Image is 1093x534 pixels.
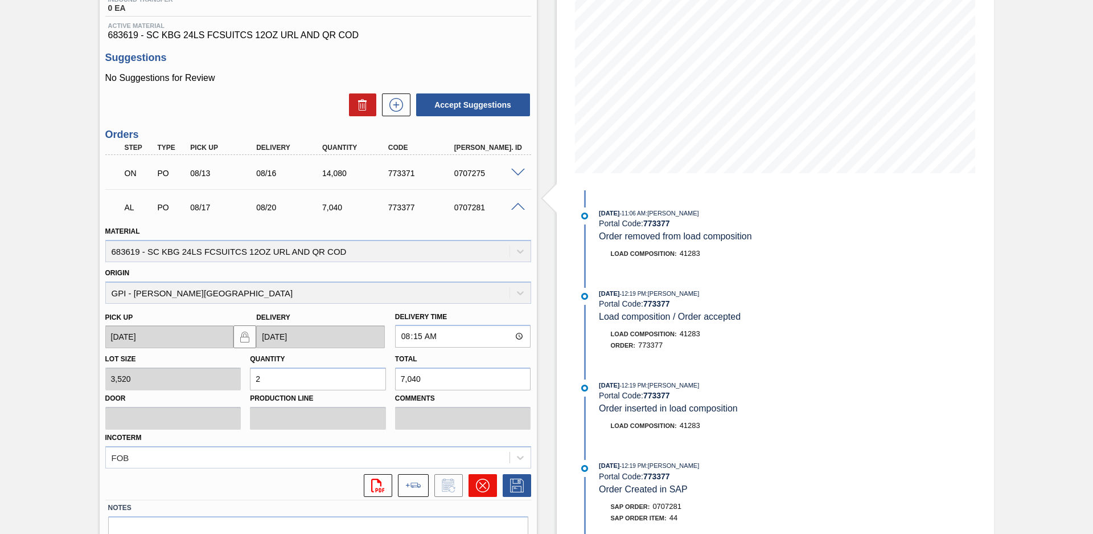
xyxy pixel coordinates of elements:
[253,144,327,152] div: Delivery
[599,231,752,241] span: Order removed from load composition
[105,227,140,235] label: Material
[105,390,241,407] label: Door
[429,474,463,497] div: Inform order change
[105,434,142,442] label: Incoterm
[680,249,700,258] span: 41283
[599,484,688,494] span: Order Created in SAP
[611,342,635,349] span: Order :
[611,331,677,337] span: Load Composition :
[638,341,663,349] span: 773377
[233,325,256,348] button: locked
[451,169,525,178] div: 0707275
[611,250,677,257] span: Load Composition :
[385,169,459,178] div: 773371
[253,203,327,212] div: 08/20/2025
[599,391,869,400] div: Portal Code:
[154,203,188,212] div: Purchase order
[646,382,700,389] span: : [PERSON_NAME]
[376,93,410,116] div: New suggestion
[646,462,700,469] span: : [PERSON_NAME]
[646,290,700,297] span: : [PERSON_NAME]
[611,515,667,521] span: SAP Order Item:
[611,503,650,510] span: SAP Order:
[416,93,530,116] button: Accept Suggestions
[343,93,376,116] div: Delete Suggestions
[599,382,619,389] span: [DATE]
[395,355,417,363] label: Total
[581,385,588,392] img: atual
[122,195,156,220] div: Awaiting Load Composition
[451,144,525,152] div: [PERSON_NAME]. ID
[497,474,531,497] div: Save Order
[599,312,741,321] span: Load composition / Order accepted
[643,219,670,228] strong: 773377
[105,129,531,141] h3: Orders
[108,4,173,13] span: 0 EA
[187,203,261,212] div: 08/17/2025
[669,513,677,522] span: 44
[319,169,393,178] div: 14,080
[105,269,130,277] label: Origin
[646,210,699,217] span: : [PERSON_NAME]
[581,293,588,300] img: atual
[599,210,619,217] span: [DATE]
[581,465,588,472] img: atual
[620,463,646,469] span: - 12:19 PM
[652,502,681,511] span: 0707281
[599,472,869,481] div: Portal Code:
[599,462,619,469] span: [DATE]
[463,474,497,497] div: Cancel Order
[105,313,133,321] label: Pick up
[392,474,429,497] div: Add to the load composition
[187,144,261,152] div: Pick up
[611,422,677,429] span: Load Composition :
[410,92,531,117] div: Accept Suggestions
[385,203,459,212] div: 773377
[385,144,459,152] div: Code
[643,299,670,308] strong: 773377
[105,355,136,363] label: Lot size
[250,355,285,363] label: Quantity
[187,169,261,178] div: 08/13/2025
[108,22,528,29] span: Active Material
[599,403,738,413] span: Order inserted in load composition
[105,325,234,348] input: mm/dd/yyyy
[122,161,156,186] div: Negotiating Order
[319,203,393,212] div: 7,040
[108,500,528,516] label: Notes
[154,169,188,178] div: Purchase order
[319,144,393,152] div: Quantity
[395,309,531,325] label: Delivery Time
[253,169,327,178] div: 08/16/2025
[680,329,700,338] span: 41283
[643,472,670,481] strong: 773377
[643,391,670,400] strong: 773377
[122,144,156,152] div: Step
[108,30,528,40] span: 683619 - SC KBG 24LS FCSUITCS 12OZ URL AND QR COD
[125,169,153,178] p: ON
[256,313,290,321] label: Delivery
[250,390,386,407] label: Production Line
[112,453,129,462] div: FOB
[105,52,531,64] h3: Suggestions
[451,203,525,212] div: 0707281
[395,390,531,407] label: Comments
[599,219,869,228] div: Portal Code:
[620,210,646,217] span: - 11:06 AM
[581,213,588,219] img: atual
[599,290,619,297] span: [DATE]
[256,325,385,348] input: mm/dd/yyyy
[154,144,188,152] div: Type
[599,299,869,308] div: Portal Code:
[620,291,646,297] span: - 12:19 PM
[358,474,392,497] div: Open PDF file
[238,330,252,344] img: locked
[105,73,531,83] p: No Suggestions for Review
[680,421,700,430] span: 41283
[620,382,646,389] span: - 12:19 PM
[125,203,153,212] p: AL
